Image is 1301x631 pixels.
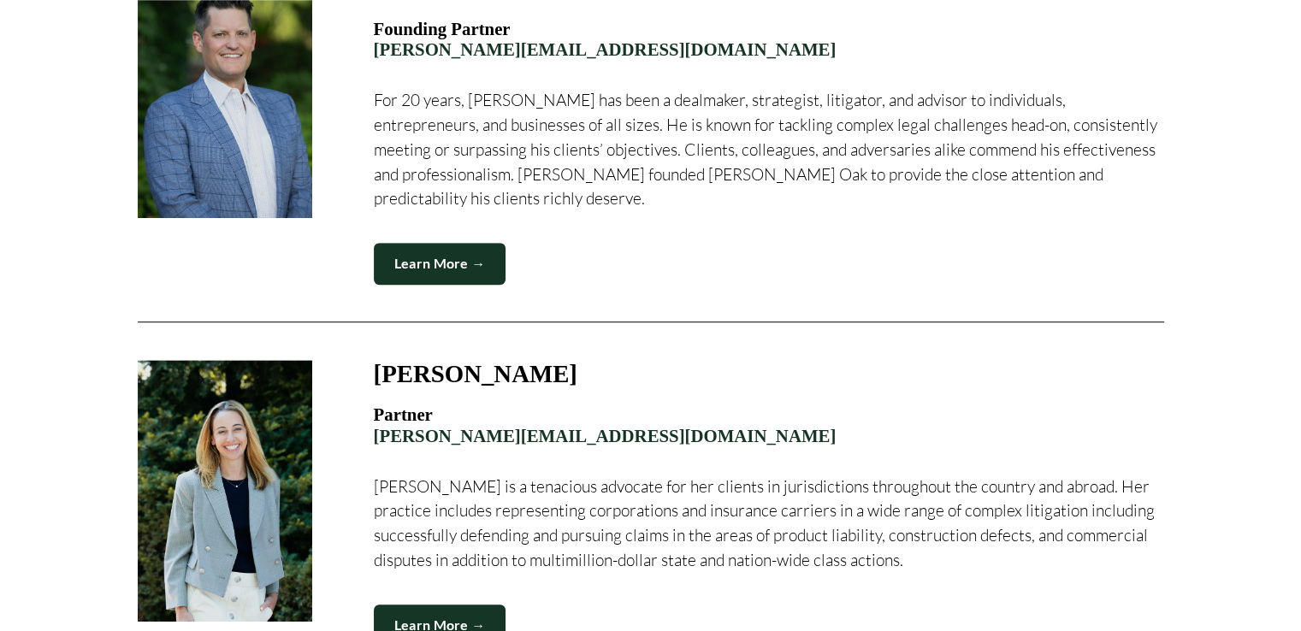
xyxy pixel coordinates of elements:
a: [PERSON_NAME][EMAIL_ADDRESS][DOMAIN_NAME] [374,39,837,59]
p: For 20 years, [PERSON_NAME] has been a dealmaker, strategist, litigator, and advisor to individua... [374,88,1164,211]
h4: Partner [374,404,1164,446]
p: [PERSON_NAME] is a tenacious advocate for her clients in jurisdictions throughout the country and... [374,475,1164,573]
a: Learn More → [374,243,506,285]
h4: Founding Partner [374,19,1164,61]
strong: [PERSON_NAME] [374,360,577,387]
a: [PERSON_NAME][EMAIL_ADDRESS][DOMAIN_NAME] [374,426,837,445]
